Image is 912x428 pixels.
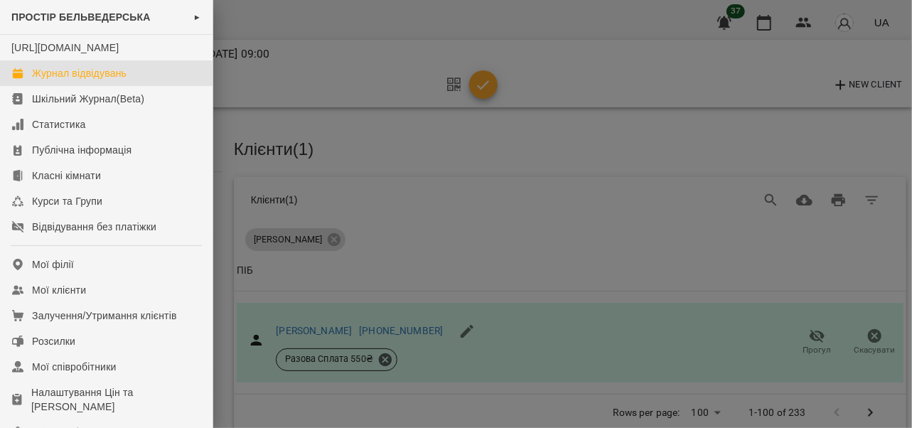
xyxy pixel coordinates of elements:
a: [URL][DOMAIN_NAME] [11,42,119,53]
div: Мої співробітники [32,360,117,374]
span: ПРОСТІР БЕЛЬВЕДЕРСЬКА [11,11,151,23]
div: Класні кімнати [32,168,101,183]
span: ► [193,11,201,23]
div: Курси та Групи [32,194,102,208]
div: Журнал відвідувань [32,66,127,80]
div: Статистика [32,117,86,132]
div: Публічна інформація [32,143,132,157]
div: Налаштування Цін та [PERSON_NAME] [31,385,201,414]
div: Залучення/Утримання клієнтів [32,309,177,323]
div: Мої філії [32,257,74,272]
div: Мої клієнти [32,283,86,297]
div: Шкільний Журнал(Beta) [32,92,144,106]
div: Розсилки [32,334,75,348]
div: Відвідування без платіжки [32,220,156,234]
